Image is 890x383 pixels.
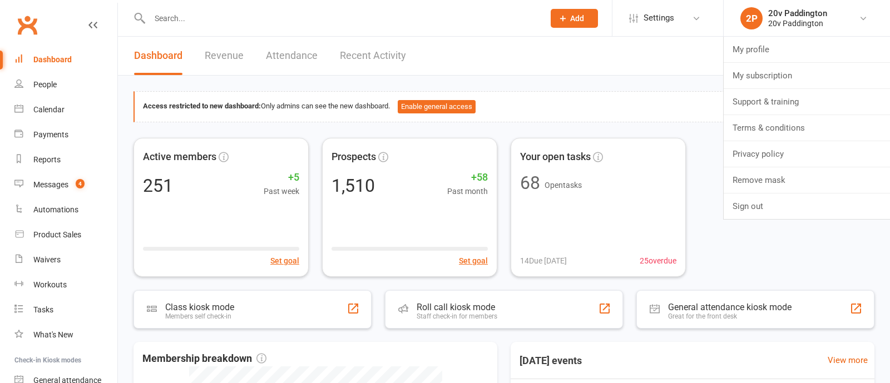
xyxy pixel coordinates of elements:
a: Dashboard [134,37,182,75]
a: Attendance [266,37,318,75]
strong: Access restricted to new dashboard: [143,102,261,110]
div: Workouts [33,280,67,289]
a: Calendar [14,97,117,122]
span: +58 [447,170,488,186]
div: General attendance kiosk mode [668,302,792,312]
div: 20v Paddington [768,18,827,28]
div: Calendar [33,105,65,114]
div: Waivers [33,255,61,264]
button: Set goal [270,255,299,267]
span: Active members [143,149,216,165]
a: My subscription [724,63,890,88]
div: Product Sales [33,230,81,239]
div: Roll call kiosk mode [417,302,497,312]
span: Add [570,14,584,23]
a: Revenue [205,37,244,75]
span: Settings [644,6,674,31]
div: Messages [33,180,68,189]
span: 14 Due [DATE] [520,255,567,267]
span: Membership breakdown [142,351,266,367]
div: Dashboard [33,55,72,64]
a: Remove mask [724,167,890,193]
a: Waivers [14,247,117,272]
span: Past month [447,185,488,197]
a: Terms & conditions [724,115,890,141]
a: What's New [14,322,117,347]
a: People [14,72,117,97]
span: Your open tasks [520,149,591,165]
a: Payments [14,122,117,147]
span: Open tasks [545,181,582,190]
div: Class kiosk mode [165,302,234,312]
span: 25 overdue [640,255,676,267]
a: Automations [14,197,117,222]
a: Tasks [14,297,117,322]
div: Payments [33,130,68,139]
div: 1,510 [332,177,375,195]
div: Great for the front desk [668,312,792,320]
span: +5 [264,170,299,186]
a: Support & training [724,89,890,115]
button: Add [551,9,598,28]
a: Recent Activity [340,37,406,75]
div: Members self check-in [165,312,234,320]
a: Clubworx [13,11,41,39]
div: What's New [33,330,73,339]
input: Search... [146,11,536,26]
a: Product Sales [14,222,117,247]
a: Dashboard [14,47,117,72]
button: Set goal [459,255,488,267]
div: Reports [33,155,61,164]
a: My profile [724,37,890,62]
div: 20v Paddington [768,8,827,18]
h3: [DATE] events [511,351,591,371]
div: 251 [143,177,173,195]
div: 68 [520,174,540,192]
a: Privacy policy [724,141,890,167]
span: Prospects [332,149,376,165]
a: View more [828,354,868,367]
div: Automations [33,205,78,214]
a: Messages 4 [14,172,117,197]
a: Reports [14,147,117,172]
a: Workouts [14,272,117,297]
div: Only admins can see the new dashboard. [143,100,866,113]
a: Sign out [724,193,890,219]
span: Past week [264,185,299,197]
div: Staff check-in for members [417,312,497,320]
div: Tasks [33,305,53,314]
div: 2P [740,7,763,29]
span: 4 [76,179,85,188]
div: People [33,80,57,89]
button: Enable general access [398,100,476,113]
